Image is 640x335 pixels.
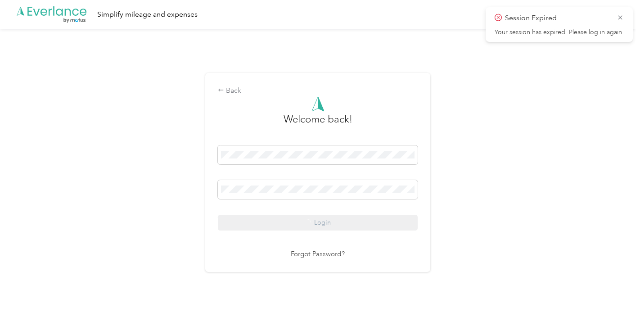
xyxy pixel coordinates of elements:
[291,249,345,260] a: Forgot Password?
[505,13,610,24] p: Session Expired
[218,86,418,96] div: Back
[590,285,640,335] iframe: Everlance-gr Chat Button Frame
[284,112,352,136] h3: greeting
[97,9,198,20] div: Simplify mileage and expenses
[495,28,624,36] p: Your session has expired. Please log in again.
